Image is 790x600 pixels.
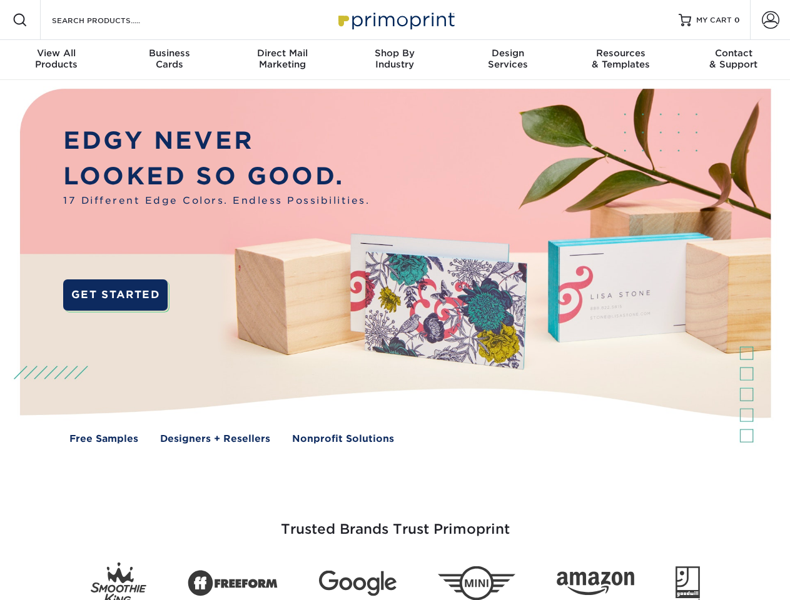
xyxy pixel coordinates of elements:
a: GET STARTED [63,279,168,311]
div: & Support [677,47,790,70]
span: MY CART [696,15,732,26]
span: 0 [734,16,740,24]
a: BusinessCards [113,40,225,80]
div: & Templates [564,47,677,70]
a: Contact& Support [677,40,790,80]
img: Amazon [557,572,634,596]
span: 17 Different Edge Colors. Endless Possibilities. [63,194,370,208]
a: Direct MailMarketing [226,40,338,80]
a: Nonprofit Solutions [292,432,394,446]
span: Design [452,47,564,59]
h3: Trusted Brands Trust Primoprint [29,491,761,552]
a: DesignServices [452,40,564,80]
div: Services [452,47,564,70]
p: EDGY NEVER [63,123,370,159]
a: Free Samples [69,432,138,446]
span: Resources [564,47,677,59]
a: Resources& Templates [564,40,677,80]
div: Industry [338,47,451,70]
input: SEARCH PRODUCTS..... [51,12,173,27]
img: Goodwill [676,566,700,600]
span: Direct Mail [226,47,338,59]
div: Cards [113,47,225,70]
a: Shop ByIndustry [338,40,451,80]
img: Primoprint [333,6,458,33]
p: LOOKED SO GOOD. [63,159,370,194]
a: Designers + Resellers [160,432,270,446]
img: Google [319,571,397,596]
span: Business [113,47,225,59]
span: Shop By [338,47,451,59]
span: Contact [677,47,790,59]
div: Marketing [226,47,338,70]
